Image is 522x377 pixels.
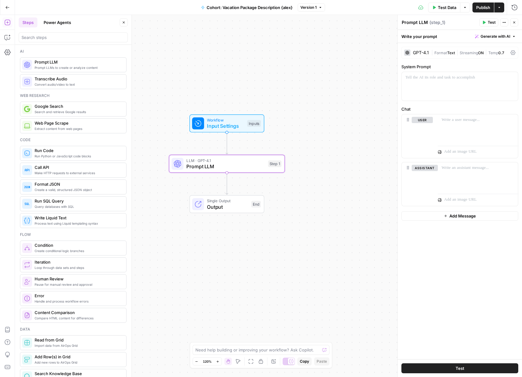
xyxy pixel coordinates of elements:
[203,359,212,364] span: 120%
[20,49,127,54] div: Ai
[431,49,434,55] span: |
[300,5,317,10] span: Version 1
[434,50,447,55] span: Format
[484,49,488,55] span: |
[35,248,121,253] span: Create conditional logic branches
[35,170,121,175] span: Make HTTP requests to external services
[456,365,464,371] span: Test
[401,363,518,373] button: Test
[226,173,228,194] g: Edge from step_1 to end
[460,50,478,55] span: Streaming
[186,157,265,163] span: LLM · GPT-4.1
[207,198,248,204] span: Single Output
[314,357,329,365] button: Paste
[488,20,496,25] span: Test
[207,122,244,130] span: Input Settings
[402,19,428,26] textarea: Prompt LLM
[498,50,504,55] span: 0.7
[35,181,121,187] span: Format JSON
[472,2,494,12] button: Publish
[317,359,327,364] span: Paste
[24,312,30,318] img: vrinnnclop0vshvmafd7ip1g7ohf
[35,65,121,70] span: Prompt LLMs to create or analyze content
[186,163,265,170] span: Prompt LLM
[413,50,429,55] div: GPT-4.1
[35,265,121,270] span: Loop through data sets and steps
[251,201,261,208] div: End
[449,213,476,219] span: Add Message
[20,327,127,332] div: Data
[35,198,121,204] span: Run SQL Query
[35,76,121,82] span: Transcribe Audio
[22,34,125,41] input: Search steps
[300,359,309,364] span: Copy
[401,211,518,221] button: Add Message
[412,165,438,171] button: assistant
[169,155,285,173] div: LLM · GPT-4.1Prompt LLMStep 1
[481,34,510,39] span: Generate with AI
[35,154,121,159] span: Run Python or JavaScript code blocks
[35,370,121,377] span: Search Knowledge Base
[412,117,433,123] button: user
[472,32,518,41] button: Generate with AI
[35,242,121,248] span: Condition
[401,106,518,112] label: Chat
[20,93,127,98] div: Web research
[35,316,121,321] span: Compare HTML content for differences
[455,49,460,55] span: |
[35,360,121,365] span: Add new rows to AirOps Grid
[197,2,296,12] button: Cohort: Vacation Package Description {alex}
[35,164,121,170] span: Call API
[298,3,325,12] button: Version 1
[35,126,121,131] span: Extract content from web pages
[35,354,121,360] span: Add Row(s) in Grid
[35,204,121,209] span: Query databases with SQL
[35,59,121,65] span: Prompt LLM
[20,232,127,237] div: Flow
[35,82,121,87] span: Convert audio/video to text
[268,160,281,167] div: Step 1
[35,343,121,348] span: Import data from AirOps Grid
[35,147,121,154] span: Run Code
[35,109,121,114] span: Search and retrieve Google results
[169,114,285,132] div: WorkflowInput SettingsInputs
[402,114,433,158] div: user
[488,50,498,55] span: Temp
[35,337,121,343] span: Read from Grid
[438,4,456,11] span: Test Data
[447,50,455,55] span: Text
[401,64,518,70] label: System Prompt
[402,162,433,206] div: assistant
[297,357,312,365] button: Copy
[20,137,127,143] div: Code
[207,4,293,11] span: Cohort: Vacation Package Description {alex}
[35,120,121,126] span: Web Page Scrape
[35,221,121,226] span: Process text using Liquid templating syntax
[40,17,75,27] button: Power Agents
[35,276,121,282] span: Human Review
[478,50,484,55] span: ON
[19,17,37,27] button: Steps
[398,30,522,43] div: Write your prompt
[35,215,121,221] span: Write Liquid Text
[35,299,121,304] span: Handle and process workflow errors
[428,2,460,12] button: Test Data
[169,195,285,213] div: Single OutputOutputEnd
[226,132,228,154] g: Edge from start to step_1
[429,19,445,26] span: ( step_1 )
[479,18,498,26] button: Test
[207,117,244,123] span: Workflow
[247,120,261,127] div: Inputs
[207,203,248,211] span: Output
[476,4,490,11] span: Publish
[35,309,121,316] span: Content Comparison
[35,293,121,299] span: Error
[35,103,121,109] span: Google Search
[35,259,121,265] span: Iteration
[35,187,121,192] span: Create a valid, structured JSON object
[35,282,121,287] span: Pause for manual review and approval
